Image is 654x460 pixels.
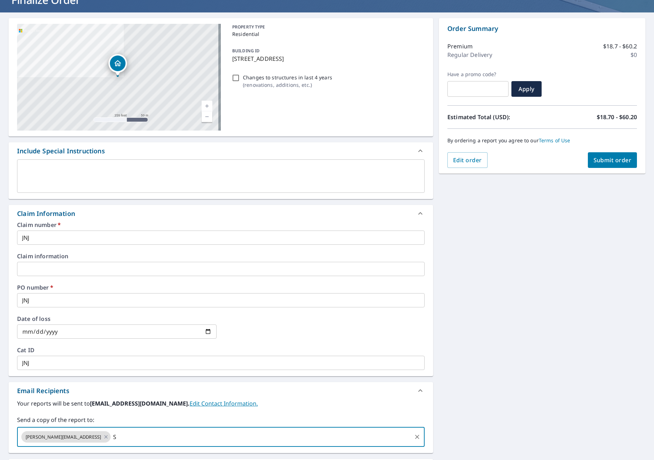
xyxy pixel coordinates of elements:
[21,431,111,443] div: [PERSON_NAME][EMAIL_ADDRESS]
[453,156,482,164] span: Edit order
[9,382,433,399] div: Email Recipients
[412,432,422,442] button: Clear
[21,434,105,440] span: [PERSON_NAME][EMAIL_ADDRESS]
[202,111,212,122] a: Current Level 17, Zoom Out
[243,74,332,81] p: Changes to structures in last 4 years
[631,51,637,59] p: $0
[232,54,422,63] p: [STREET_ADDRESS]
[232,30,422,38] p: Residential
[17,222,425,228] label: Claim number
[594,156,632,164] span: Submit order
[447,24,637,33] p: Order Summary
[243,81,332,89] p: ( renovations, additions, etc. )
[90,400,190,407] b: [EMAIL_ADDRESS][DOMAIN_NAME].
[17,386,69,396] div: Email Recipients
[511,81,542,97] button: Apply
[447,137,637,144] p: By ordering a report you agree to our
[17,399,425,408] label: Your reports will be sent to
[447,152,488,168] button: Edit order
[17,253,425,259] label: Claim information
[232,24,422,30] p: PROPERTY TYPE
[17,316,217,322] label: Date of loss
[232,48,260,54] p: BUILDING ID
[447,71,509,78] label: Have a promo code?
[447,51,492,59] p: Regular Delivery
[17,347,425,353] label: Cat ID
[108,54,127,76] div: Dropped pin, building 1, Residential property, 9809 NE 115th Ct Vancouver, WA 98662
[588,152,637,168] button: Submit order
[447,113,542,121] p: Estimated Total (USD):
[539,137,570,144] a: Terms of Use
[9,205,433,222] div: Claim Information
[17,285,425,290] label: PO number
[597,113,637,121] p: $18.70 - $60.20
[447,42,473,51] p: Premium
[17,209,75,218] div: Claim Information
[190,400,258,407] a: EditContactInfo
[17,416,425,424] label: Send a copy of the report to:
[17,146,105,156] div: Include Special Instructions
[9,142,433,159] div: Include Special Instructions
[202,101,212,111] a: Current Level 17, Zoom In
[603,42,637,51] p: $18.7 - $60.2
[517,85,536,93] span: Apply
